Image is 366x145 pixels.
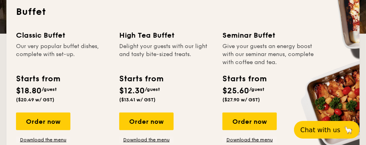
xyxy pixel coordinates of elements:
div: Starts from [119,73,163,85]
span: $12.30 [119,86,145,96]
span: /guest [249,87,264,92]
div: Classic Buffet [16,30,110,41]
h2: Buffet [16,6,350,18]
span: ($13.41 w/ GST) [119,97,156,103]
div: Order now [119,113,174,130]
span: /guest [42,87,57,92]
span: ($27.90 w/ GST) [222,97,260,103]
div: Our very popular buffet dishes, complete with set-up. [16,42,110,66]
span: ($20.49 w/ GST) [16,97,54,103]
div: Seminar Buffet [222,30,316,41]
div: Starts from [222,73,266,85]
a: Download the menu [16,137,70,143]
button: Chat with us🦙 [294,121,360,139]
span: $18.80 [16,86,42,96]
span: Chat with us [300,126,340,134]
div: Give your guests an energy boost with our seminar menus, complete with coffee and tea. [222,42,316,66]
div: Order now [16,113,70,130]
span: 🦙 [344,125,353,135]
span: $25.60 [222,86,249,96]
div: High Tea Buffet [119,30,213,41]
span: /guest [145,87,160,92]
div: Starts from [16,73,60,85]
a: Download the menu [119,137,174,143]
a: Download the menu [222,137,277,143]
div: Delight your guests with our light and tasty bite-sized treats. [119,42,213,66]
div: Order now [222,113,277,130]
